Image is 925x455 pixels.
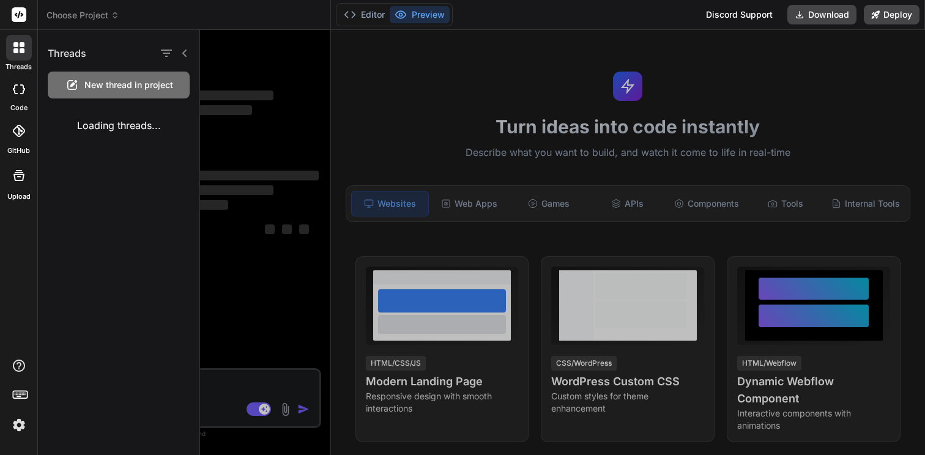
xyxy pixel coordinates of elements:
button: Editor [339,6,390,23]
div: Discord Support [699,5,780,24]
img: settings [9,415,29,435]
span: Choose Project [46,9,119,21]
button: Download [787,5,856,24]
div: Loading threads... [38,108,199,142]
button: Deploy [864,5,919,24]
h1: Threads [48,46,86,61]
button: Preview [390,6,450,23]
label: code [10,103,28,113]
label: GitHub [7,146,30,156]
label: Upload [7,191,31,202]
label: threads [6,62,32,72]
span: New thread in project [84,79,173,91]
